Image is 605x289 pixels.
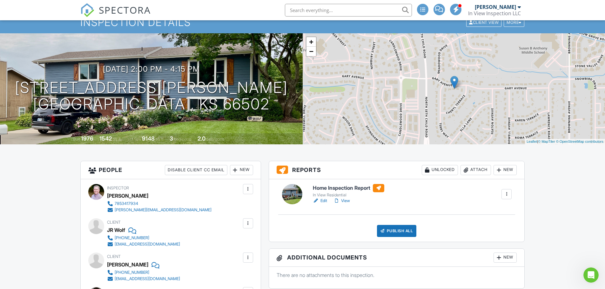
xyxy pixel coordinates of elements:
[44,106,54,111] a: here
[5,43,122,142] div: Support says…
[103,65,200,73] h3: [DATE] 2:00 pm - 4:15 pm
[313,198,327,204] a: Edit
[115,235,149,240] div: [PHONE_NUMBER]
[269,249,525,267] h3: Additional Documents
[115,276,180,281] div: [EMAIL_ADDRESS][DOMAIN_NAME]
[107,207,212,213] a: [PERSON_NAME][EMAIL_ADDRESS][DOMAIN_NAME]
[538,140,555,143] a: © MapTiler
[99,3,151,16] span: SPECTORA
[230,165,253,175] div: New
[107,220,121,225] span: Client
[107,260,148,269] div: [PERSON_NAME]
[99,135,112,142] div: 1542
[107,241,180,247] a: [EMAIL_ADDRESS][DOMAIN_NAME]
[115,201,138,206] div: 7853417934
[494,165,517,175] div: New
[198,135,205,142] div: 2.0
[5,189,122,200] textarea: Message…
[170,135,173,142] div: 3
[174,137,192,141] span: bedrooms
[142,135,155,142] div: 9148
[583,267,599,283] iframe: Intercom live chat
[99,3,111,15] button: Home
[556,140,603,143] a: © OpenStreetMap contributors
[107,254,121,259] span: Client
[30,203,35,208] button: Upload attachment
[156,137,164,141] span: sq.ft.
[206,137,225,141] span: bathrooms
[285,4,412,16] input: Search everything...
[115,207,212,213] div: [PERSON_NAME][EMAIL_ADDRESS][DOMAIN_NAME]
[15,79,288,113] h1: [STREET_ADDRESS][PERSON_NAME] [GEOGRAPHIC_DATA], KS 66502
[466,20,503,24] a: Client View
[466,18,501,27] div: Client View
[4,3,16,15] button: go back
[31,8,59,14] p: Active 3h ago
[109,200,119,210] button: Send a message…
[422,165,458,175] div: Unlocked
[10,203,15,208] button: Emoji picker
[40,203,45,208] button: Start recording
[10,81,99,125] div: Payouts to your bank or debit card occur on a daily basis. Each payment usually takes two busines...
[113,137,122,141] span: sq. ft.
[80,17,525,28] h1: Inspection Details
[377,225,417,237] div: Publish All
[494,253,517,263] div: New
[80,9,151,22] a: SPECTORA
[107,235,180,241] a: [PHONE_NUMBER]
[313,184,384,192] h6: Home Inspection Report
[525,139,605,144] div: |
[468,10,521,16] div: In View Inspection LLC
[5,43,104,128] div: You've received a payment! Amount $1115.00 Fee $0.00 Net $1115.00 Transaction # pi_3S0uCFK7snlDGp...
[107,186,129,190] span: Inspector
[306,47,316,56] a: Zoom out
[107,225,125,235] div: JR Wolf
[81,135,93,142] div: 1976
[115,270,149,275] div: [PHONE_NUMBER]
[277,272,517,279] p: There are no attachments to this inspection.
[313,184,384,198] a: Home Inspection Report In View Residential
[33,72,77,77] a: [STREET_ADDRESS]
[107,200,212,207] a: 7853417934
[504,18,524,27] div: More
[18,3,28,14] img: Profile image for Support
[73,137,80,141] span: Built
[10,130,47,134] div: Support • 37m ago
[107,276,180,282] a: [EMAIL_ADDRESS][DOMAIN_NAME]
[107,191,148,200] div: [PERSON_NAME]
[475,4,516,10] div: [PERSON_NAME]
[333,198,350,204] a: View
[20,203,25,208] button: Gif picker
[306,37,316,47] a: Zoom in
[460,165,491,175] div: Attach
[107,269,180,276] a: [PHONE_NUMBER]
[15,119,52,124] a: [DOMAIN_NAME]
[10,47,99,78] div: You've received a payment! Amount $1115.00 Fee $0.00 Net $1115.00 Transaction # pi_3S0uCFK7snlDGp...
[269,161,525,179] h3: Reports
[31,3,51,8] h1: Support
[80,3,94,17] img: The Best Home Inspection Software - Spectora
[527,140,537,143] a: Leaflet
[128,137,141,141] span: Lot Size
[111,3,123,14] div: Close
[313,193,384,198] div: In View Residential
[115,242,180,247] div: [EMAIL_ADDRESS][DOMAIN_NAME]
[81,161,261,179] h3: People
[165,165,227,175] div: Disable Client CC Email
